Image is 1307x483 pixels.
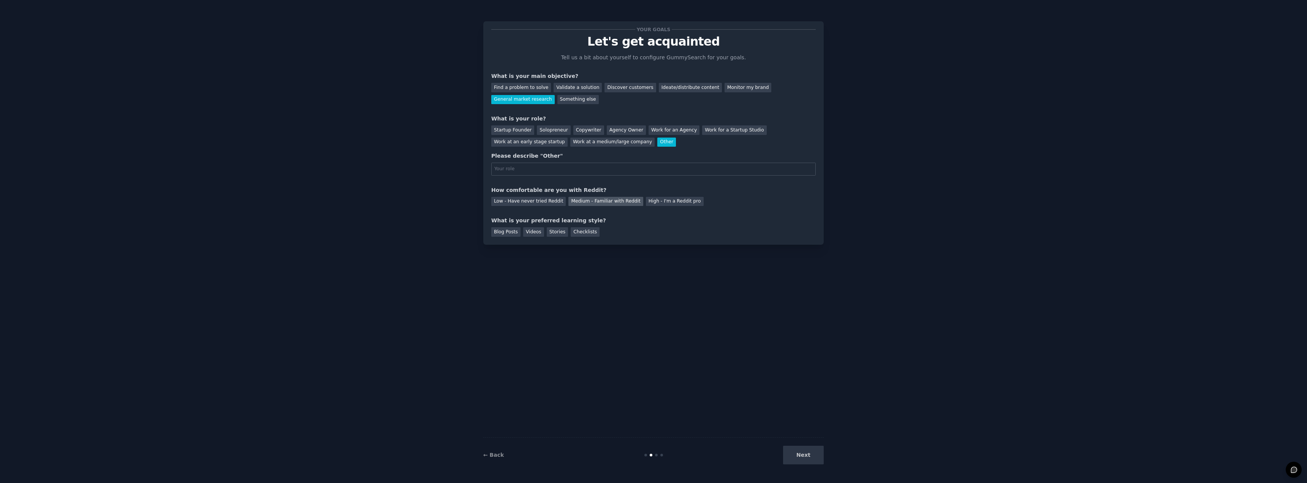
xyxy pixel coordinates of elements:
[604,83,656,92] div: Discover customers
[491,197,566,206] div: Low - Have never tried Reddit
[573,125,604,135] div: Copywriter
[571,227,600,237] div: Checklists
[491,163,816,176] input: Your role
[483,452,504,458] a: ← Back
[659,83,722,92] div: Ideate/distribute content
[491,125,534,135] div: Startup Founder
[537,125,570,135] div: Solopreneur
[558,54,749,62] p: Tell us a bit about yourself to configure GummySearch for your goals.
[702,125,766,135] div: Work for a Startup Studio
[523,227,544,237] div: Videos
[491,227,521,237] div: Blog Posts
[649,125,699,135] div: Work for an Agency
[635,25,672,33] span: Your goals
[646,197,704,206] div: High - I'm a Reddit pro
[557,95,599,105] div: Something else
[554,83,602,92] div: Validate a solution
[491,35,816,48] p: Let's get acquainted
[725,83,771,92] div: Monitor my brand
[607,125,646,135] div: Agency Owner
[491,83,551,92] div: Find a problem to solve
[547,227,568,237] div: Stories
[491,95,555,105] div: General market research
[491,217,816,225] div: What is your preferred learning style?
[570,138,655,147] div: Work at a medium/large company
[491,152,816,160] div: Please describe "Other"
[657,138,676,147] div: Other
[491,138,568,147] div: Work at an early stage startup
[491,186,816,194] div: How comfortable are you with Reddit?
[491,72,816,80] div: What is your main objective?
[568,197,643,206] div: Medium - Familiar with Reddit
[491,115,816,123] div: What is your role?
